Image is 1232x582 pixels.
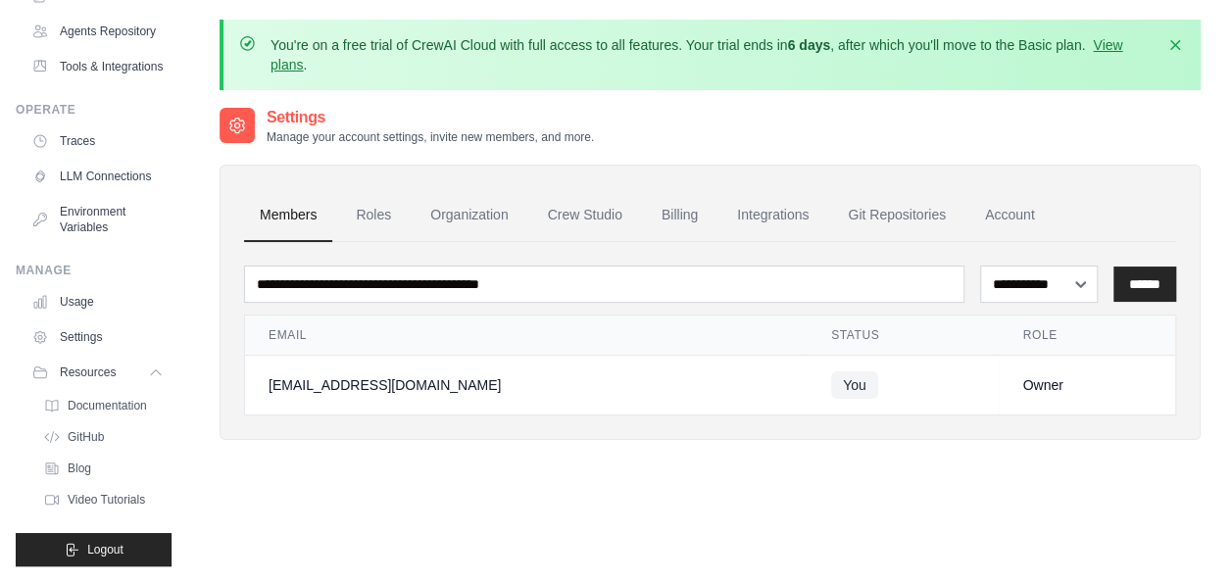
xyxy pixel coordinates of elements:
div: Manage [16,263,172,278]
a: Traces [24,125,172,157]
a: Account [969,189,1051,242]
button: Resources [24,357,172,388]
th: Email [245,315,808,356]
p: Manage your account settings, invite new members, and more. [267,129,594,145]
th: Role [999,315,1175,356]
div: [EMAIL_ADDRESS][DOMAIN_NAME] [269,375,784,395]
a: Blog [35,455,172,482]
strong: 6 days [787,37,830,53]
p: You're on a free trial of CrewAI Cloud with full access to all features. Your trial ends in , aft... [271,35,1154,74]
a: Crew Studio [532,189,638,242]
span: Resources [60,364,116,380]
span: GitHub [68,429,104,445]
th: Status [808,315,1000,356]
span: You [831,371,878,399]
span: Blog [68,461,91,476]
a: Billing [646,189,714,242]
a: Integrations [721,189,824,242]
a: Organization [415,189,523,242]
span: Logout [87,542,123,558]
a: Environment Variables [24,196,172,243]
span: Documentation [68,398,147,413]
div: Operate [16,102,172,118]
a: Video Tutorials [35,486,172,513]
a: Members [244,189,332,242]
a: Roles [340,189,407,242]
h2: Settings [267,106,594,129]
a: Settings [24,321,172,353]
a: Tools & Integrations [24,51,172,82]
a: GitHub [35,423,172,451]
a: LLM Connections [24,161,172,192]
a: Agents Repository [24,16,172,47]
a: Git Repositories [832,189,961,242]
span: Video Tutorials [68,492,145,508]
div: Owner [1022,375,1152,395]
a: Usage [24,286,172,317]
button: Logout [16,533,172,566]
a: Documentation [35,392,172,419]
